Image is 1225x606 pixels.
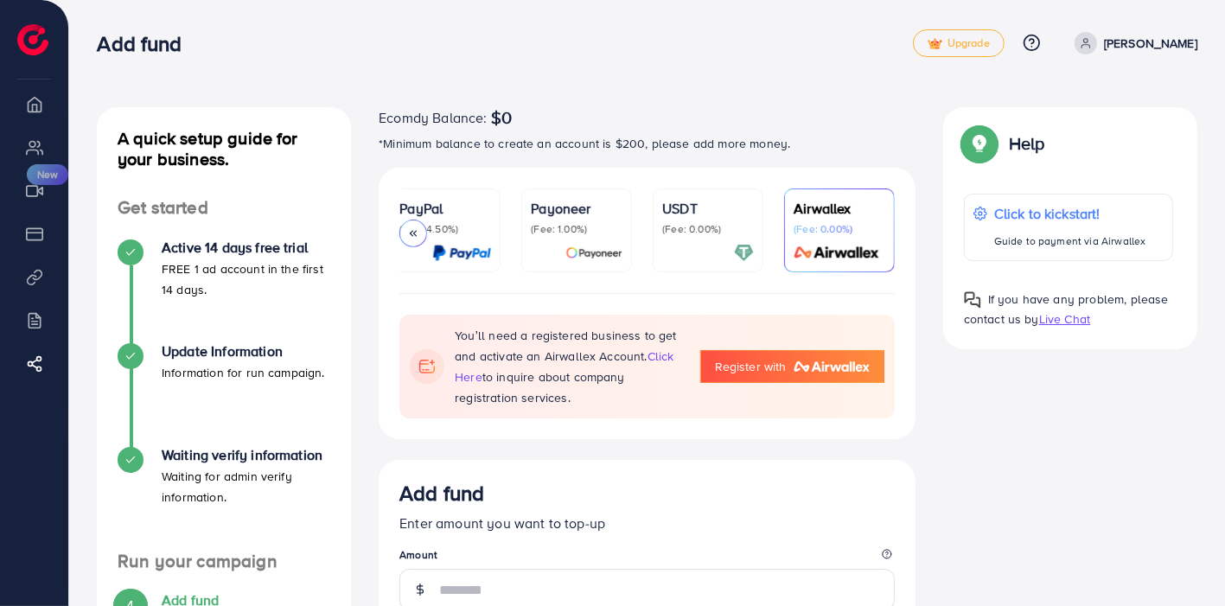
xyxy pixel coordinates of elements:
[734,243,754,263] img: card
[162,258,330,300] p: FREE 1 ad account in the first 14 days.
[1152,528,1212,593] iframe: Chat
[565,243,622,263] img: card
[17,24,48,55] img: logo
[162,447,330,463] h4: Waiting verify information
[994,203,1146,224] p: Click to kickstart!
[700,350,884,383] a: Register with
[964,128,995,159] img: Popup guide
[794,222,885,236] p: (Fee: 0.00%)
[531,198,622,219] p: Payoneer
[928,37,990,50] span: Upgrade
[531,222,622,236] p: (Fee: 1.00%)
[964,291,981,309] img: Popup guide
[662,222,754,236] p: (Fee: 0.00%)
[162,362,325,383] p: Information for run campaign.
[399,481,484,506] h3: Add fund
[1039,310,1090,328] span: Live Chat
[928,38,942,50] img: tick
[410,349,444,384] img: flag
[794,361,870,372] img: logo-airwallex
[399,547,895,569] legend: Amount
[97,343,351,447] li: Update Information
[399,198,491,219] p: PayPal
[491,107,512,128] span: $0
[964,290,1169,328] span: If you have any problem, please contact us by
[913,29,1005,57] a: tickUpgrade
[97,197,351,219] h4: Get started
[788,243,885,263] img: card
[97,31,195,56] h3: Add fund
[794,198,885,219] p: Airwallex
[97,128,351,169] h4: A quick setup guide for your business.
[97,239,351,343] li: Active 14 days free trial
[97,447,351,551] li: Waiting verify information
[994,231,1146,252] p: Guide to payment via Airwallex
[162,343,325,360] h4: Update Information
[162,239,330,256] h4: Active 14 days free trial
[662,198,754,219] p: USDT
[432,243,491,263] img: card
[162,466,330,507] p: Waiting for admin verify information.
[1104,33,1197,54] p: [PERSON_NAME]
[455,325,682,408] p: You’ll need a registered business to get and activate an Airwallex Account. to inquire about comp...
[399,222,491,236] p: (Fee: 4.50%)
[97,551,351,572] h4: Run your campaign
[1068,32,1197,54] a: [PERSON_NAME]
[379,133,916,154] p: *Minimum balance to create an account is $200, please add more money.
[1009,133,1045,154] p: Help
[379,107,487,128] span: Ecomdy Balance:
[715,358,787,375] span: Register with
[399,513,895,533] p: Enter amount you want to top-up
